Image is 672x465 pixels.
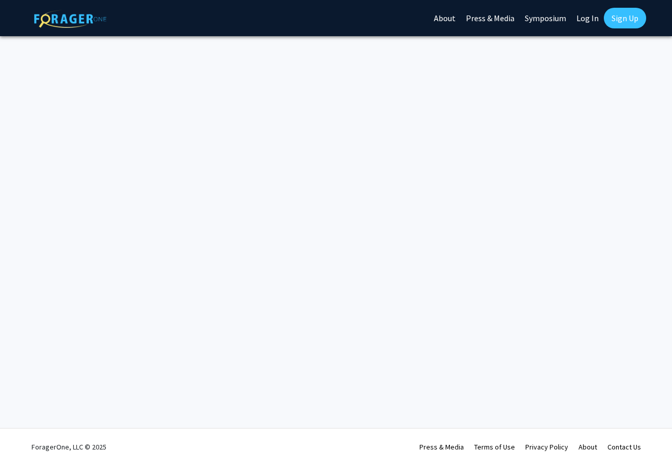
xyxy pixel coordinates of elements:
a: About [579,442,597,452]
a: Terms of Use [474,442,515,452]
div: ForagerOne, LLC © 2025 [32,429,106,465]
a: Contact Us [607,442,641,452]
a: Press & Media [419,442,464,452]
a: Sign Up [604,8,646,28]
img: ForagerOne Logo [34,10,106,28]
a: Privacy Policy [525,442,568,452]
